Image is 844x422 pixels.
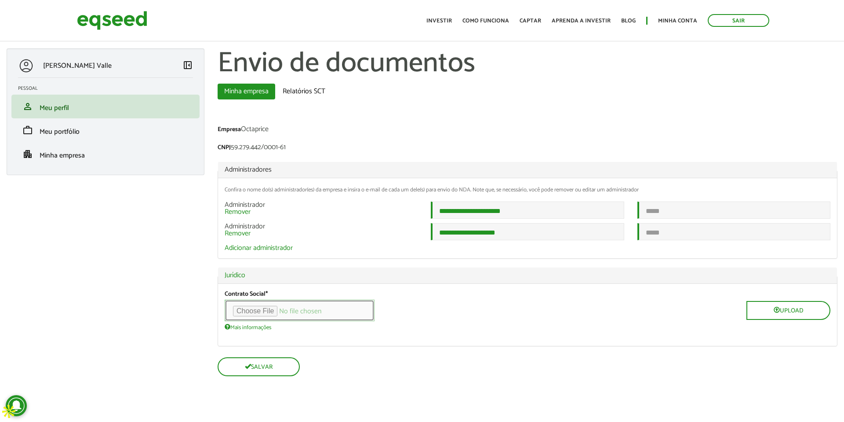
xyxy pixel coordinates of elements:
span: left_panel_close [182,60,193,70]
a: Captar [520,18,541,24]
div: 59.279.442/0001-61 [218,144,837,153]
li: Meu perfil [11,95,200,118]
a: Colapsar menu [182,60,193,72]
p: [PERSON_NAME] Valle [43,62,112,70]
a: Remover [225,209,251,216]
a: Mais informações [225,323,271,330]
a: Sair [708,14,769,27]
span: Meu perfil [40,102,69,114]
a: Jurídico [225,272,830,279]
span: work [22,125,33,136]
label: Empresa [218,127,241,133]
button: Salvar [218,357,300,376]
a: Aprenda a investir [552,18,611,24]
h1: Envio de documentos [218,48,837,79]
label: Contrato Social [225,291,268,297]
a: Como funciona [462,18,509,24]
label: CNPJ [218,145,231,151]
span: person [22,101,33,112]
span: Este campo é obrigatório. [266,289,268,299]
li: Meu portfólio [11,118,200,142]
span: apartment [22,149,33,159]
span: Administradores [225,164,272,176]
a: Blog [621,18,636,24]
a: Investir [426,18,452,24]
li: Minha empresa [11,142,200,166]
a: Minha empresa [218,84,275,99]
div: Administrador [218,202,424,216]
a: Remover [225,230,251,237]
a: personMeu perfil [18,101,193,112]
span: Meu portfólio [40,126,80,138]
h2: Pessoal [18,86,200,91]
div: Administrador [218,223,424,237]
a: Adicionar administrador [225,245,293,252]
a: workMeu portfólio [18,125,193,136]
button: Upload [746,301,830,320]
a: apartmentMinha empresa [18,149,193,159]
div: Octaprice [218,126,837,135]
div: Confira o nome do(s) administrador(es) da empresa e insira o e-mail de cada um dele(s) para envio... [225,187,830,193]
img: EqSeed [77,9,147,32]
a: Minha conta [658,18,697,24]
span: Minha empresa [40,150,85,161]
a: Relatórios SCT [276,84,332,99]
